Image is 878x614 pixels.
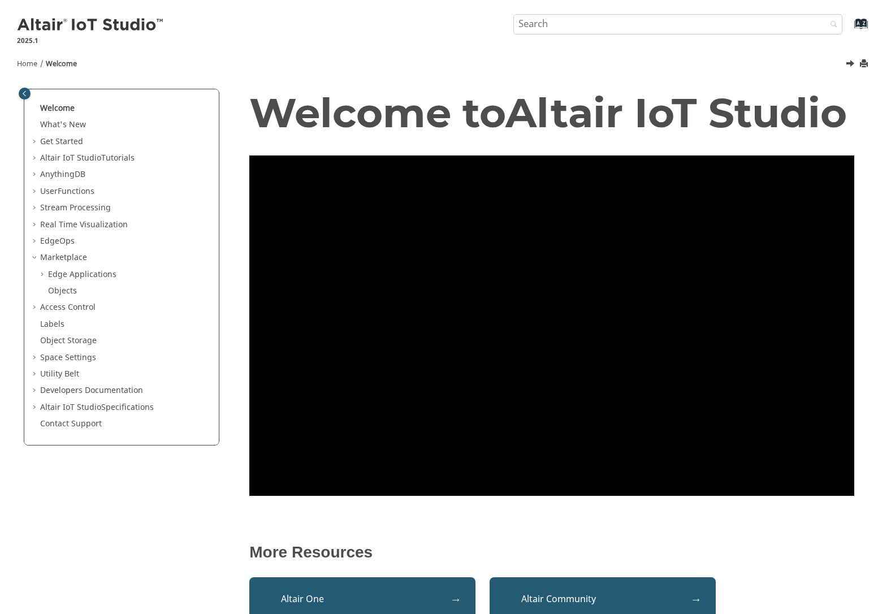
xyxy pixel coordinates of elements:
[40,368,79,380] a: Utility Belt
[31,153,40,164] span: Expand Altair IoT StudioTutorials
[19,88,31,100] button: Toggle publishing table of content
[46,59,77,69] a: Welcome
[48,269,116,280] a: Edge Applications
[249,90,854,135] h1: Welcome to
[17,59,37,69] a: Home
[847,58,856,72] a: Next topic: What's New
[17,16,165,34] img: Altair IoT Studio
[40,318,64,330] a: Labels
[31,202,40,214] span: Expand Stream Processing
[860,57,870,72] button: Print this page
[31,103,212,430] ul: Table of Contents
[31,385,40,396] span: Expand Developers Documentation
[40,401,101,413] span: Altair IoT Studio
[40,185,94,197] a: UserFunctions
[58,185,94,197] span: Functions
[40,352,96,364] a: Space Settings
[40,202,111,214] a: Stream Processing
[40,301,96,313] a: Access Control
[836,23,862,35] a: Go to index terms page
[40,219,128,231] a: Real Time Visualization
[31,186,40,197] span: Expand UserFunctions
[40,235,75,247] a: EdgeOps
[40,252,87,263] a: Marketplace
[31,352,40,364] span: Expand Space Settings
[40,168,85,180] a: AnythingDB
[40,102,75,114] a: Welcome
[505,88,847,137] span: Altair IoT Studio
[31,402,40,413] span: Expand Altair IoT StudioSpecifications
[48,285,77,297] a: Objects
[31,369,40,380] span: Expand Utility Belt
[31,236,40,247] span: Expand EdgeOps
[40,384,143,396] a: Developers Documentation
[17,36,165,46] p: 2025.1
[31,219,40,231] span: Expand Real Time Visualization
[40,335,97,347] a: Object Storage
[40,136,83,148] a: Get Started
[40,401,154,413] a: Altair IoT StudioSpecifications
[40,418,102,430] a: Contact Support
[40,119,86,131] a: What's New
[249,543,854,561] p: More Resources
[40,152,135,164] a: Altair IoT StudioTutorials
[31,302,40,313] span: Expand Access Control
[513,14,842,34] input: Search query
[31,136,40,148] span: Expand Get Started
[815,14,847,36] button: Search
[39,269,48,280] span: Expand Edge Applications
[31,169,40,180] span: Expand AnythingDB
[31,252,40,263] span: Collapse Marketplace
[40,152,101,164] span: Altair IoT Studio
